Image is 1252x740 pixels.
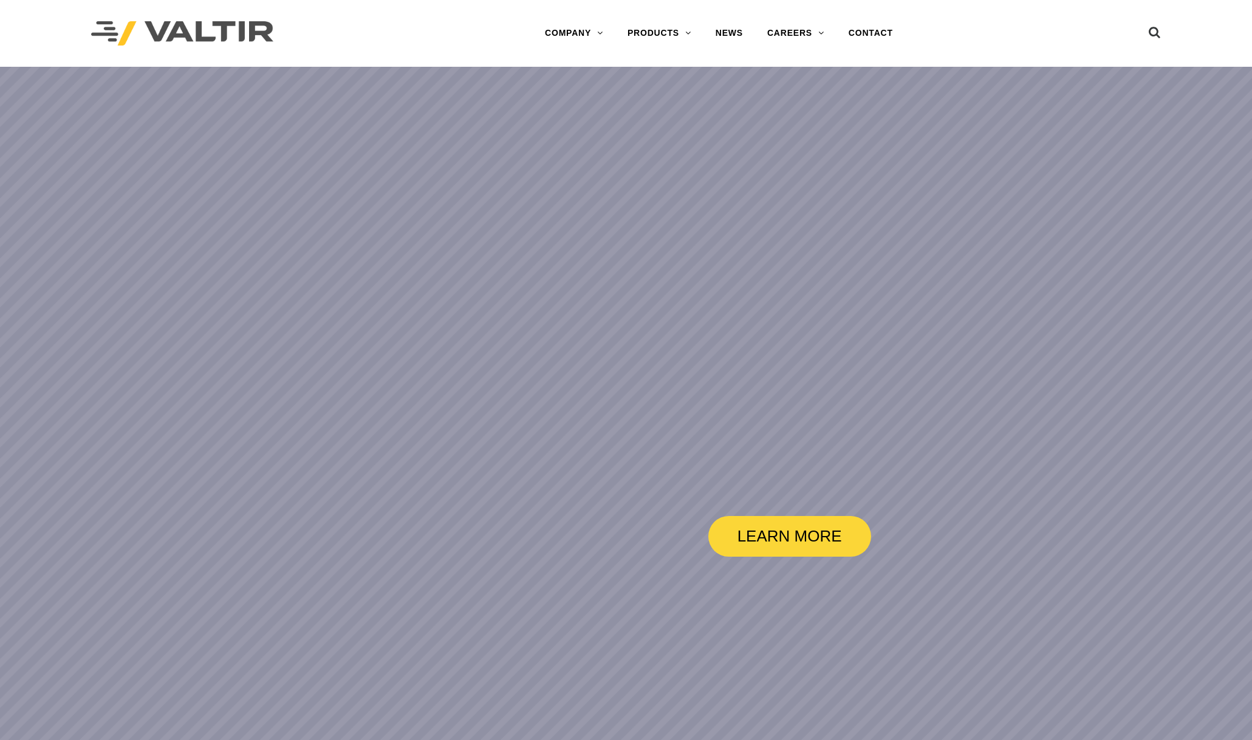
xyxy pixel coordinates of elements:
a: PRODUCTS [615,21,703,46]
a: COMPANY [533,21,615,46]
img: Valtir [91,21,273,46]
a: CAREERS [755,21,836,46]
a: NEWS [703,21,755,46]
a: CONTACT [836,21,905,46]
a: LEARN MORE [708,516,871,557]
